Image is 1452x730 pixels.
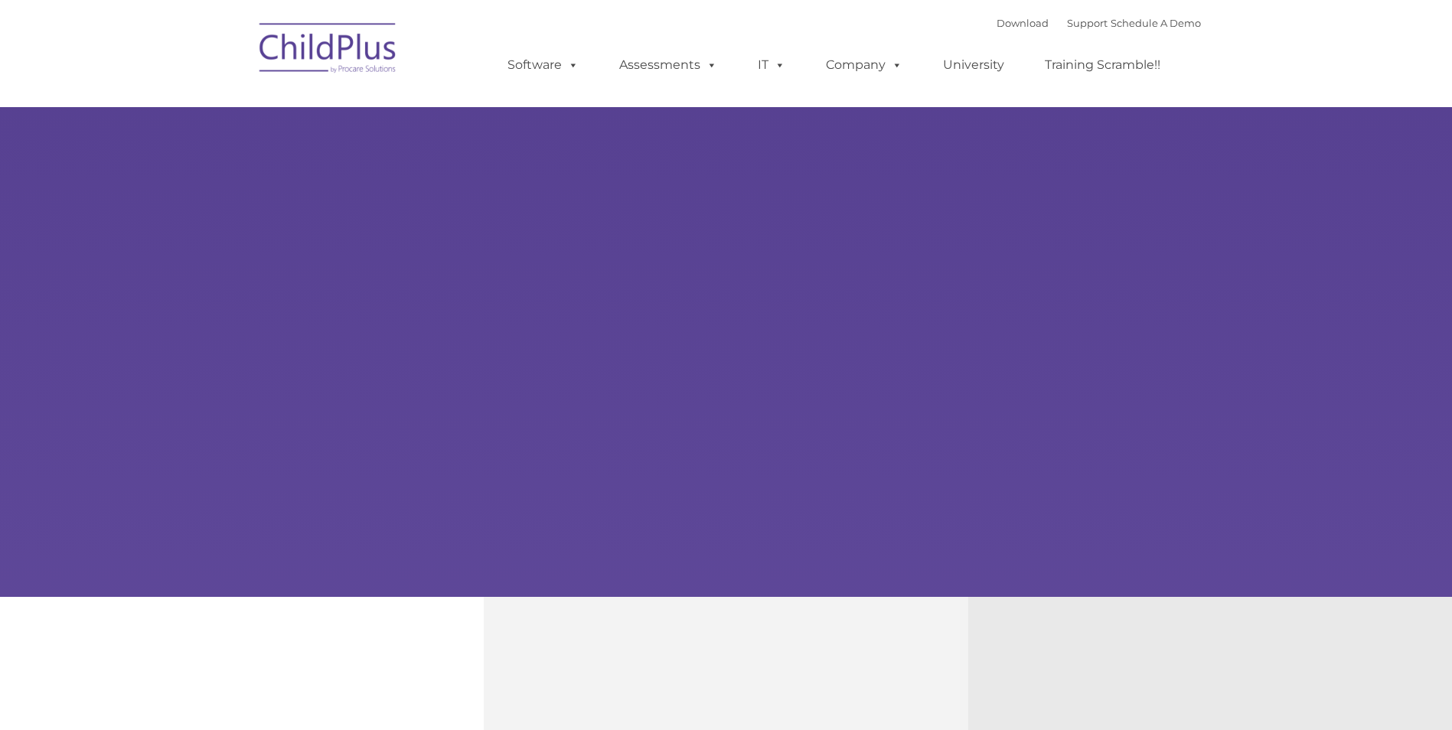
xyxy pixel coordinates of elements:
a: Training Scramble!! [1029,50,1176,80]
a: Support [1067,17,1108,29]
a: Company [811,50,918,80]
a: Software [492,50,594,80]
a: IT [742,50,801,80]
a: Download [997,17,1049,29]
a: Assessments [604,50,733,80]
font: | [997,17,1201,29]
a: Schedule A Demo [1111,17,1201,29]
a: University [928,50,1020,80]
img: ChildPlus by Procare Solutions [252,12,405,89]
